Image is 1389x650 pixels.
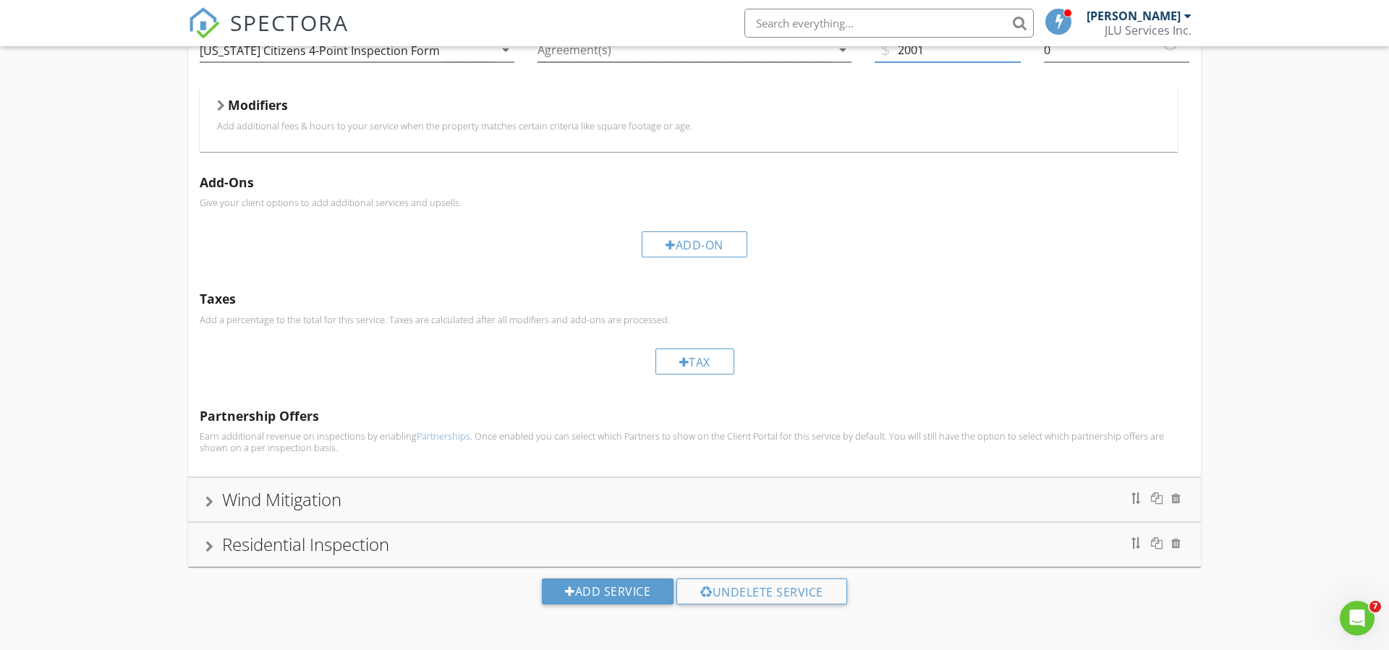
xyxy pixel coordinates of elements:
span: 7 [1369,601,1381,612]
p: Add additional fees & hours to your service when the property matches certain criteria like squar... [217,120,1160,132]
img: The Best Home Inspection Software - Spectora [188,7,220,39]
h5: Modifiers [228,98,288,112]
h5: Add-Ons [200,175,1189,189]
input: Base Cost [875,38,1020,62]
div: [PERSON_NAME] [1087,9,1181,23]
p: Give your client options to add additional services and upsells. [200,197,1189,208]
div: Wind Mitigation [222,487,341,511]
p: Add a percentage to the total for this service. Taxes are calculated after all modifiers and add-... [200,314,1189,325]
div: Undelete Service [676,578,847,604]
iframe: Intercom live chat [1340,601,1375,636]
h5: Taxes [200,291,1189,306]
div: Add Service [542,578,674,604]
h5: Partnership Offers [200,409,1189,423]
input: Search everything... [744,9,1034,38]
a: Partnerships [417,429,470,442]
div: JLU Services Inc. [1105,23,1192,38]
div: Residential Inspection [222,532,389,556]
div: Tax [655,348,734,375]
span: $ [880,36,891,62]
div: [US_STATE] Citizens 4-Point Inspection Form [200,44,440,57]
input: Base Duration (HRs) [1044,38,1189,62]
i: arrow_drop_down [834,41,851,59]
p: Earn additional revenue on inspections by enabling . Once enabled you can select which Partners t... [200,430,1189,453]
div: Add-On [642,231,747,257]
span: SPECTORA [230,7,349,38]
a: SPECTORA [188,20,349,50]
i: arrow_drop_down [497,41,514,59]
